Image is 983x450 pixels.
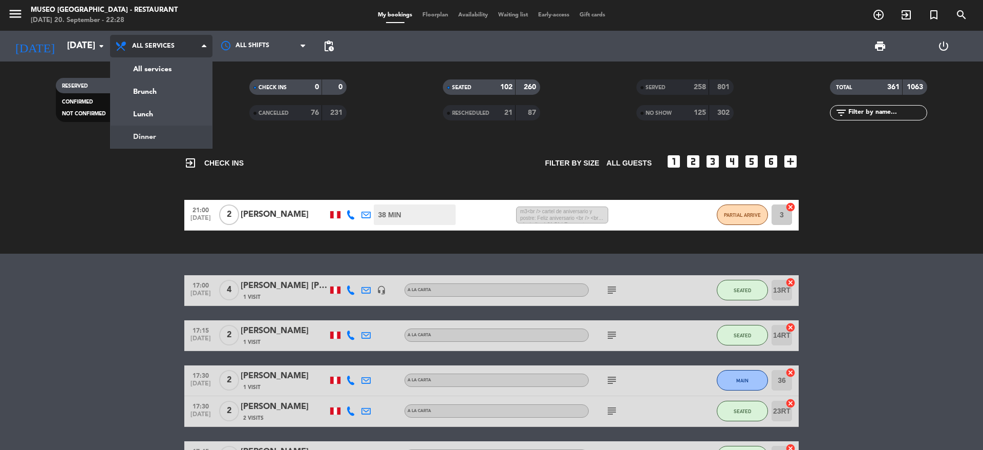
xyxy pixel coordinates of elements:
span: pending_actions [323,40,335,52]
span: SEATED [734,408,751,414]
span: 17:30 [188,400,213,412]
button: SEATED [717,280,768,300]
span: [DATE] [188,411,213,423]
span: 2 [219,204,239,225]
span: [DATE] [188,380,213,392]
span: NO SHOW [646,111,672,116]
div: [PERSON_NAME] [241,208,328,221]
i: cancel [785,277,796,288]
span: SEATED [734,333,751,338]
span: All guests [607,157,652,169]
span: My bookings [373,12,417,18]
a: Brunch [111,80,212,103]
a: Lunch [111,103,212,126]
strong: 231 [330,109,345,116]
span: NOT CONFIRMED [62,111,106,116]
div: [PERSON_NAME] [241,324,328,338]
span: Waiting list [493,12,533,18]
i: looks_5 [743,153,760,170]
span: 2 Visits [243,414,264,422]
span: m3<br /> cartel de aniversario y postre: Feliz aniversario <br /> <br /> <br /> llegó 21:51 | Es ... [516,207,608,224]
span: A la carta [408,409,431,413]
i: exit_to_app [184,157,197,169]
i: menu [8,6,23,22]
button: menu [8,6,23,25]
button: PARTIAL ARRIVE [717,204,768,225]
i: looks_4 [724,153,740,170]
div: [DATE] 20. September - 22:28 [31,15,178,26]
i: cancel [785,322,796,333]
span: TOTAL [836,85,852,90]
span: Floorplan [417,12,453,18]
span: [DATE] [188,215,213,227]
div: [PERSON_NAME] [PERSON_NAME] Chuquilín [241,279,328,293]
span: Availability [453,12,493,18]
i: arrow_drop_down [95,40,108,52]
span: 2 [219,325,239,345]
span: SERVED [646,85,666,90]
strong: 0 [338,84,345,91]
span: 17:30 [188,369,213,381]
span: CHECK INS [184,157,244,169]
i: looks_one [666,153,682,170]
span: CANCELLED [259,111,289,116]
i: power_settings_new [937,40,950,52]
span: 17:15 [188,324,213,336]
span: CONFIRMED [62,99,93,105]
i: subject [606,284,618,296]
span: 17:00 [188,279,213,291]
i: turned_in_not [928,9,940,21]
strong: 0 [315,84,319,91]
strong: 258 [694,84,706,91]
i: looks_two [685,153,701,170]
strong: 260 [524,84,538,91]
i: subject [606,329,618,341]
button: MAIN [717,370,768,391]
span: A la carta [408,333,431,337]
span: A la carta [408,378,431,382]
a: All services [111,58,212,80]
strong: 87 [528,109,538,116]
i: search [955,9,968,21]
span: A la carta [408,288,431,292]
span: print [874,40,886,52]
span: 4 [219,280,239,300]
span: PARTIAL ARRIVE [724,212,761,218]
i: exit_to_app [900,9,912,21]
div: [PERSON_NAME] [241,400,328,414]
i: add_circle_outline [872,9,885,21]
span: 1 Visit [243,383,261,392]
i: cancel [785,202,796,212]
input: Filter by name... [847,107,927,118]
i: [DATE] [8,35,62,57]
i: subject [606,374,618,386]
span: 1 Visit [243,338,261,346]
span: [DATE] [188,290,213,302]
i: cancel [785,398,796,408]
strong: 102 [500,84,512,91]
button: SEATED [717,325,768,345]
strong: 801 [717,84,732,91]
span: 21:00 [188,203,213,215]
strong: 1063 [907,84,925,91]
i: looks_3 [704,153,721,170]
a: Dinner [111,126,212,148]
div: Museo [GEOGRAPHIC_DATA] - Restaurant [31,5,178,15]
strong: 21 [504,109,512,116]
span: Early-access [533,12,574,18]
i: filter_list [835,107,847,119]
span: RESCHEDULED [452,111,489,116]
span: 38 MIN [378,209,401,221]
span: SEATED [734,288,751,293]
div: LOG OUT [912,31,975,62]
strong: 125 [694,109,706,116]
strong: 302 [717,109,732,116]
i: add_box [782,153,799,170]
strong: 76 [311,109,319,116]
span: Filter by size [545,157,600,169]
span: All services [132,43,175,50]
button: SEATED [717,401,768,421]
span: CHECK INS [259,85,287,90]
i: looks_6 [763,153,779,170]
span: 2 [219,370,239,391]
